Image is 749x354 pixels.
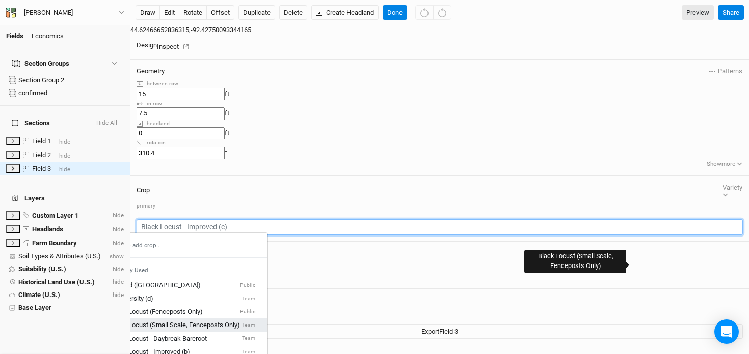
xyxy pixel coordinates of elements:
[18,89,47,97] div: confirmed
[242,335,255,342] small: Team
[311,5,379,20] button: Create Headland
[682,5,714,20] a: Preview
[433,5,451,20] button: Redo (^Z)
[96,118,118,128] button: Hide All
[137,80,743,88] div: between row
[111,307,203,316] div: Black Locust (Fenceposts Only)
[137,120,229,128] div: headland
[225,149,227,157] span: °
[383,5,407,20] button: Done
[137,248,743,256] h4: Economics
[714,319,739,344] div: Open Intercom Messenger
[722,182,743,199] button: Variety
[32,137,51,145] span: Field 1
[32,225,63,233] span: Headlands
[18,278,95,286] div: Historical Land Use (U.S.)
[137,41,157,50] div: Design
[157,41,193,52] div: Inspect
[98,237,267,253] div: Type to add crop...
[32,165,51,172] span: Field 3
[111,240,124,247] span: hide
[137,295,743,303] h4: Export
[111,281,201,290] div: Almond ([GEOGRAPHIC_DATA])
[240,281,255,289] small: Public
[18,252,101,260] div: Soil Types & Attributes (U.S.)
[159,5,179,20] button: edit
[32,32,64,41] div: Economics
[24,8,73,18] div: [PERSON_NAME]
[137,324,743,339] button: ExportField 3
[108,253,124,260] span: show
[32,239,77,247] span: Farm Boundary
[12,60,69,68] div: Section Groups
[709,66,742,76] span: Patterns
[12,118,50,128] span: Sections
[111,291,124,299] span: hide
[111,334,207,343] div: Black Locust - Daybreak Bareroot
[110,60,118,67] button: Show section groups
[528,252,622,271] div: Black Locust (Small Scale, Fenceposts Only)
[225,90,229,98] span: ft
[137,100,743,108] div: in row
[111,265,124,273] span: hide
[242,321,255,329] small: Team
[111,212,124,219] span: hide
[225,109,229,117] span: ft
[59,166,70,173] span: hide
[111,294,153,303] div: Biodiversity (d)
[137,219,743,235] input: Black Locust - Improved (c)
[111,278,124,285] span: hide
[18,304,51,311] span: Base Layer
[98,262,267,278] div: Recently Used
[59,152,70,159] span: hide
[111,226,124,233] span: hide
[32,137,51,145] div: Field 1
[6,188,124,209] h4: Layers
[24,8,73,18] div: Bronson Stone
[18,291,60,299] span: Climate (U.S.)
[242,295,255,303] small: Team
[59,138,70,145] span: hide
[137,67,165,75] h4: Geometry
[18,265,66,273] span: Suitability (U.S.)
[137,186,150,194] h4: Crop
[225,129,229,137] span: ft
[18,76,64,84] div: Section Group 2
[137,260,743,268] div: start year
[32,151,51,159] span: Field 2
[130,25,749,35] div: 44.62466652836315 , -92.42750093344165
[137,139,743,147] div: rotation
[6,32,23,40] a: Fields
[240,308,255,316] small: Public
[18,252,101,260] span: Soil Types & Attributes (U.S.)
[279,5,307,20] button: Delete
[137,202,743,210] div: primary
[415,5,434,20] button: Undo (^z)
[5,7,125,18] button: [PERSON_NAME]
[32,212,78,219] span: Custom Layer 1
[179,5,207,20] button: rotate
[206,5,234,20] button: offset
[136,5,160,20] button: draw
[238,5,275,20] button: Duplicate
[32,212,78,220] div: Custom Layer 1
[709,66,743,77] button: Patterns
[18,278,95,286] span: Historical Land Use (U.S.)
[111,320,240,330] div: Black Locust (Small Scale, Fenceposts Only)
[718,5,744,20] button: Share
[706,159,743,169] button: Showmore
[32,225,63,233] div: Headlands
